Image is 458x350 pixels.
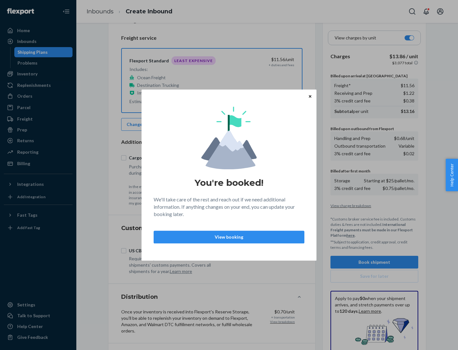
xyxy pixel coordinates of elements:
button: Close [307,93,313,100]
p: We'll take care of the rest and reach out if we need additional information. If anything changes ... [154,196,304,218]
p: View booking [159,234,299,240]
img: svg+xml,%3Csvg%20viewBox%3D%220%200%20174%20197%22%20fill%3D%22none%22%20xmlns%3D%22http%3A%2F%2F... [201,107,257,169]
button: View booking [154,231,304,243]
h1: You're booked! [195,177,263,188]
